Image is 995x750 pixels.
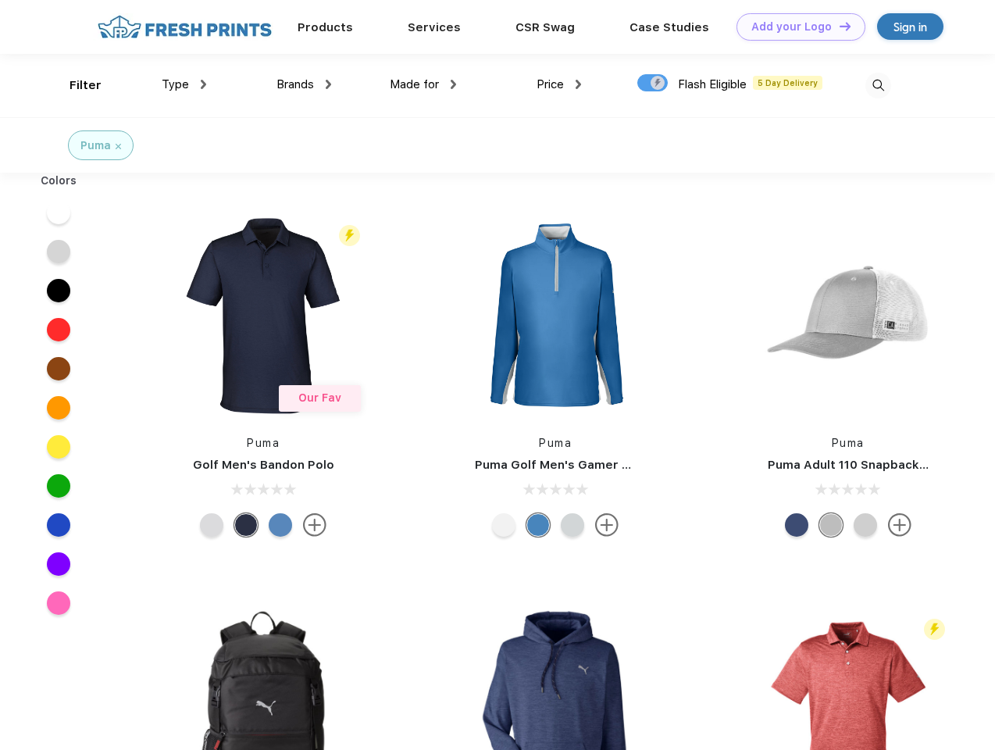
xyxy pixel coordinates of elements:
[326,80,331,89] img: dropdown.png
[893,18,927,36] div: Sign in
[390,77,439,91] span: Made for
[201,80,206,89] img: dropdown.png
[116,144,121,149] img: filter_cancel.svg
[819,513,843,537] div: Quarry with Brt Whit
[70,77,102,95] div: Filter
[539,437,572,449] a: Puma
[515,20,575,34] a: CSR Swag
[200,513,223,537] div: High Rise
[193,458,334,472] a: Golf Men's Bandon Polo
[408,20,461,34] a: Services
[537,77,564,91] span: Price
[753,76,822,90] span: 5 Day Delivery
[29,173,89,189] div: Colors
[877,13,943,40] a: Sign in
[595,513,619,537] img: more.svg
[751,20,832,34] div: Add your Logo
[93,13,276,41] img: fo%20logo%202.webp
[234,513,258,537] div: Navy Blazer
[924,619,945,640] img: flash_active_toggle.svg
[678,77,747,91] span: Flash Eligible
[162,77,189,91] span: Type
[298,20,353,34] a: Products
[303,513,326,537] img: more.svg
[475,458,722,472] a: Puma Golf Men's Gamer Golf Quarter-Zip
[576,80,581,89] img: dropdown.png
[854,513,877,537] div: Quarry Brt Whit
[247,437,280,449] a: Puma
[526,513,550,537] div: Bright Cobalt
[276,77,314,91] span: Brands
[80,137,111,154] div: Puma
[298,391,341,404] span: Our Fav
[269,513,292,537] div: Lake Blue
[744,212,952,420] img: func=resize&h=266
[561,513,584,537] div: High Rise
[840,22,851,30] img: DT
[785,513,808,537] div: Peacoat Qut Shd
[451,212,659,420] img: func=resize&h=266
[492,513,515,537] div: Bright White
[888,513,911,537] img: more.svg
[451,80,456,89] img: dropdown.png
[865,73,891,98] img: desktop_search.svg
[159,212,367,420] img: func=resize&h=266
[832,437,865,449] a: Puma
[339,225,360,246] img: flash_active_toggle.svg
